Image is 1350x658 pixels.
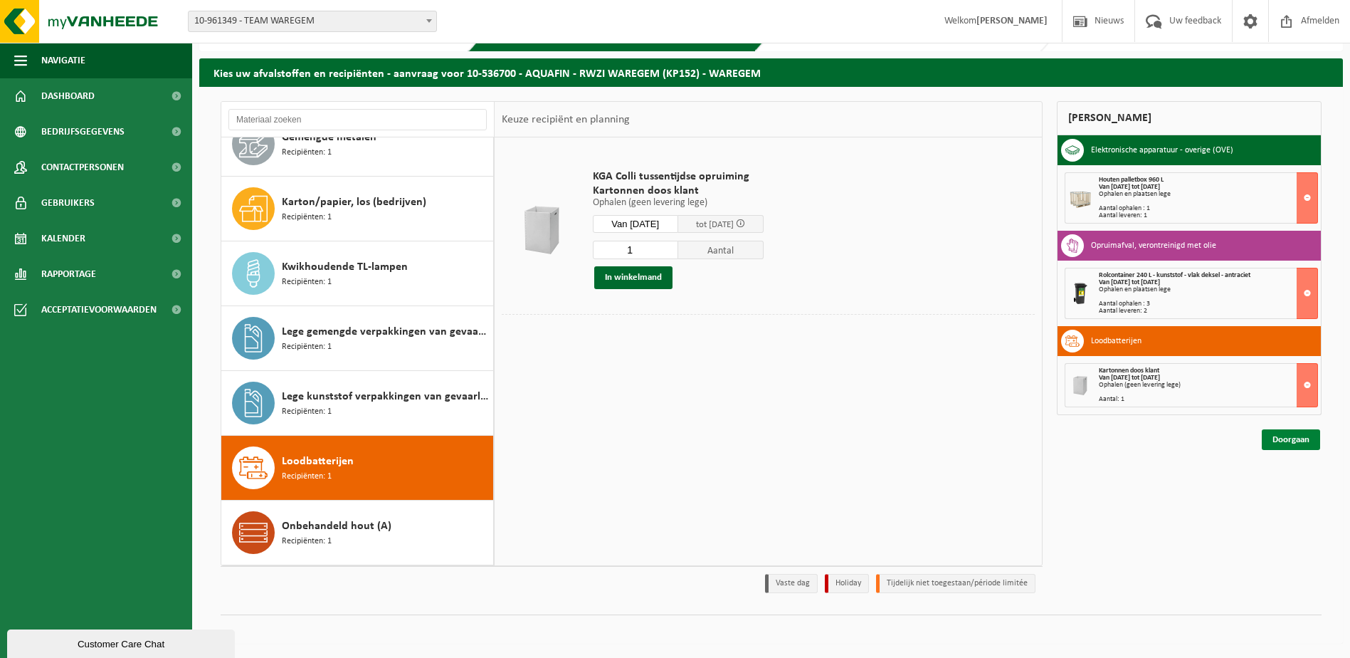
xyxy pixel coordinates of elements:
[1099,191,1317,198] div: Ophalen en plaatsen lege
[1262,429,1320,450] a: Doorgaan
[1091,234,1216,257] h3: Opruimafval, verontreinigd met olie
[282,405,332,419] span: Recipiënten: 1
[765,574,818,593] li: Vaste dag
[593,184,764,198] span: Kartonnen doos klant
[593,198,764,208] p: Ophalen (geen levering lege)
[221,306,494,371] button: Lege gemengde verpakkingen van gevaarlijke stoffen Recipiënten: 1
[188,11,437,32] span: 10-961349 - TEAM WAREGEM
[228,109,487,130] input: Materiaal zoeken
[41,43,85,78] span: Navigatie
[1099,205,1317,212] div: Aantal ophalen : 1
[1099,278,1160,286] strong: Van [DATE] tot [DATE]
[495,102,637,137] div: Keuze recipiënt en planning
[199,58,1343,86] h2: Kies uw afvalstoffen en recipiënten - aanvraag voor 10-536700 - AQUAFIN - RWZI WAREGEM (KP152) - ...
[221,241,494,306] button: Kwikhoudende TL-lampen Recipiënten: 1
[41,256,96,292] span: Rapportage
[976,16,1048,26] strong: [PERSON_NAME]
[282,258,408,276] span: Kwikhoudende TL-lampen
[41,185,95,221] span: Gebruikers
[1099,396,1317,403] div: Aantal: 1
[1057,101,1322,135] div: [PERSON_NAME]
[1099,176,1164,184] span: Houten palletbox 960 L
[282,146,332,160] span: Recipiënten: 1
[41,292,157,328] span: Acceptatievoorwaarden
[282,211,332,224] span: Recipiënten: 1
[282,276,332,289] span: Recipiënten: 1
[41,221,85,256] span: Kalender
[1091,330,1141,352] h3: Loodbatterijen
[7,627,238,658] iframe: chat widget
[41,114,125,150] span: Bedrijfsgegevens
[221,371,494,436] button: Lege kunststof verpakkingen van gevaarlijke stoffen Recipiënten: 1
[221,501,494,565] button: Onbehandeld hout (A) Recipiënten: 1
[282,470,332,484] span: Recipiënten: 1
[282,388,490,405] span: Lege kunststof verpakkingen van gevaarlijke stoffen
[282,453,354,470] span: Loodbatterijen
[41,78,95,114] span: Dashboard
[41,150,124,185] span: Contactpersonen
[189,11,436,31] span: 10-961349 - TEAM WAREGEM
[282,535,332,548] span: Recipiënten: 1
[678,241,764,259] span: Aantal
[221,436,494,501] button: Loodbatterijen Recipiënten: 1
[1099,286,1317,293] div: Ophalen en plaatsen lege
[1099,301,1317,308] div: Aantal ophalen : 3
[221,177,494,241] button: Karton/papier, los (bedrijven) Recipiënten: 1
[876,574,1035,593] li: Tijdelijk niet toegestaan/période limitée
[1099,367,1159,375] span: Kartonnen doos klant
[594,266,673,289] button: In winkelmand
[1099,308,1317,315] div: Aantal leveren: 2
[1099,271,1250,279] span: Rolcontainer 240 L - kunststof - vlak deksel - antraciet
[1099,382,1317,389] div: Ophalen (geen levering lege)
[593,215,678,233] input: Selecteer datum
[282,518,391,535] span: Onbehandeld hout (A)
[593,169,764,184] span: KGA Colli tussentijdse opruiming
[1099,374,1160,382] strong: Van [DATE] tot [DATE]
[282,323,490,340] span: Lege gemengde verpakkingen van gevaarlijke stoffen
[221,112,494,177] button: Gemengde metalen Recipiënten: 1
[1099,212,1317,219] div: Aantal leveren: 1
[1099,183,1160,191] strong: Van [DATE] tot [DATE]
[696,220,734,229] span: tot [DATE]
[282,194,426,211] span: Karton/papier, los (bedrijven)
[282,129,376,146] span: Gemengde metalen
[1091,139,1233,162] h3: Elektronische apparatuur - overige (OVE)
[282,340,332,354] span: Recipiënten: 1
[825,574,869,593] li: Holiday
